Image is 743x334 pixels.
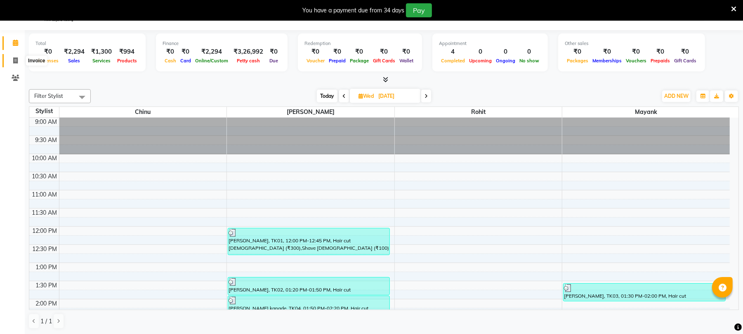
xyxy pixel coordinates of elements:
[624,58,649,64] span: Vouchers
[267,47,281,57] div: ₹0
[565,40,698,47] div: Other sales
[672,58,698,64] span: Gift Cards
[371,47,397,57] div: ₹0
[115,47,139,57] div: ₹994
[61,47,88,57] div: ₹2,294
[228,296,389,313] div: [PERSON_NAME] kanade, TK04, 01:50 PM-02:20 PM, Hair cut [DEMOGRAPHIC_DATA] (₹300)
[327,58,348,64] span: Prepaid
[397,47,415,57] div: ₹0
[356,93,376,99] span: Wed
[34,299,59,308] div: 2:00 PM
[163,47,178,57] div: ₹0
[267,58,280,64] span: Due
[228,228,389,255] div: [PERSON_NAME], TK01, 12:00 PM-12:45 PM, Hair cut [DEMOGRAPHIC_DATA] (₹300),Shave [DEMOGRAPHIC_DAT...
[88,47,115,57] div: ₹1,300
[467,58,494,64] span: Upcoming
[439,58,467,64] span: Completed
[649,58,672,64] span: Prepaids
[467,47,494,57] div: 0
[439,40,541,47] div: Appointment
[34,281,59,290] div: 1:30 PM
[115,58,139,64] span: Products
[397,58,415,64] span: Wallet
[304,40,415,47] div: Redemption
[59,107,227,117] span: Chinu
[31,208,59,217] div: 11:30 AM
[304,58,327,64] span: Voucher
[517,58,541,64] span: No show
[565,58,590,64] span: Packages
[34,118,59,126] div: 9:00 AM
[29,107,59,116] div: Stylist
[348,58,371,64] span: Package
[565,47,590,57] div: ₹0
[517,47,541,57] div: 0
[494,47,517,57] div: 0
[590,58,624,64] span: Memberships
[31,172,59,181] div: 10:30 AM
[494,58,517,64] span: Ongoing
[193,47,230,57] div: ₹2,294
[228,277,389,295] div: [PERSON_NAME], TK02, 01:20 PM-01:50 PM, Hair cut [DEMOGRAPHIC_DATA] (₹300)
[230,47,267,57] div: ₹3,26,992
[327,47,348,57] div: ₹0
[672,47,698,57] div: ₹0
[317,90,337,102] span: Today
[66,58,83,64] span: Sales
[348,47,371,57] div: ₹0
[34,92,63,99] span: Filter Stylist
[31,227,59,235] div: 12:00 PM
[406,3,432,17] button: Pay
[235,58,262,64] span: Petty cash
[31,190,59,199] div: 11:00 AM
[304,47,327,57] div: ₹0
[395,107,562,117] span: Rohit
[178,47,193,57] div: ₹0
[26,56,47,66] div: Invoice
[371,58,397,64] span: Gift Cards
[35,40,139,47] div: Total
[564,284,725,301] div: [PERSON_NAME], TK03, 01:30 PM-02:00 PM, Hair cut [DEMOGRAPHIC_DATA] (₹300)
[227,107,394,117] span: [PERSON_NAME]
[163,58,178,64] span: Cash
[376,90,417,102] input: 2025-09-24
[664,93,689,99] span: ADD NEW
[34,136,59,144] div: 9:30 AM
[35,47,61,57] div: ₹0
[439,47,467,57] div: 4
[40,317,52,326] span: 1 / 1
[662,90,691,102] button: ADD NEW
[649,47,672,57] div: ₹0
[178,58,193,64] span: Card
[34,263,59,272] div: 1:00 PM
[562,107,730,117] span: Mayank
[31,245,59,253] div: 12:30 PM
[163,40,281,47] div: Finance
[302,6,404,15] div: You have a payment due from 34 days
[193,58,230,64] span: Online/Custom
[624,47,649,57] div: ₹0
[90,58,113,64] span: Services
[590,47,624,57] div: ₹0
[31,154,59,163] div: 10:00 AM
